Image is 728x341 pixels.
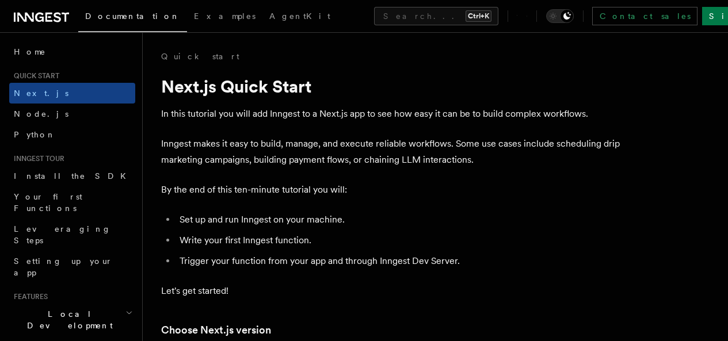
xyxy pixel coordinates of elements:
[161,51,239,62] a: Quick start
[161,283,622,299] p: Let's get started!
[14,109,68,118] span: Node.js
[176,253,622,269] li: Trigger your function from your app and through Inngest Dev Server.
[9,166,135,186] a: Install the SDK
[262,3,337,31] a: AgentKit
[176,212,622,228] li: Set up and run Inngest on your machine.
[14,130,56,139] span: Python
[9,219,135,251] a: Leveraging Steps
[9,292,48,301] span: Features
[85,12,180,21] span: Documentation
[9,154,64,163] span: Inngest tour
[9,308,125,331] span: Local Development
[14,256,113,277] span: Setting up your app
[161,76,622,97] h1: Next.js Quick Start
[161,322,271,338] a: Choose Next.js version
[14,224,111,245] span: Leveraging Steps
[9,104,135,124] a: Node.js
[194,12,256,21] span: Examples
[9,41,135,62] a: Home
[466,10,491,22] kbd: Ctrl+K
[9,83,135,104] a: Next.js
[161,136,622,168] p: Inngest makes it easy to build, manage, and execute reliable workflows. Some use cases include sc...
[161,182,622,198] p: By the end of this ten-minute tutorial you will:
[187,3,262,31] a: Examples
[14,46,46,58] span: Home
[14,192,82,213] span: Your first Functions
[546,9,574,23] button: Toggle dark mode
[176,232,622,248] li: Write your first Inngest function.
[78,3,187,32] a: Documentation
[592,7,697,25] a: Contact sales
[9,304,135,336] button: Local Development
[14,89,68,98] span: Next.js
[269,12,330,21] span: AgentKit
[9,186,135,219] a: Your first Functions
[9,71,59,81] span: Quick start
[374,7,498,25] button: Search...Ctrl+K
[161,106,622,122] p: In this tutorial you will add Inngest to a Next.js app to see how easy it can be to build complex...
[14,171,133,181] span: Install the SDK
[9,124,135,145] a: Python
[9,251,135,283] a: Setting up your app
